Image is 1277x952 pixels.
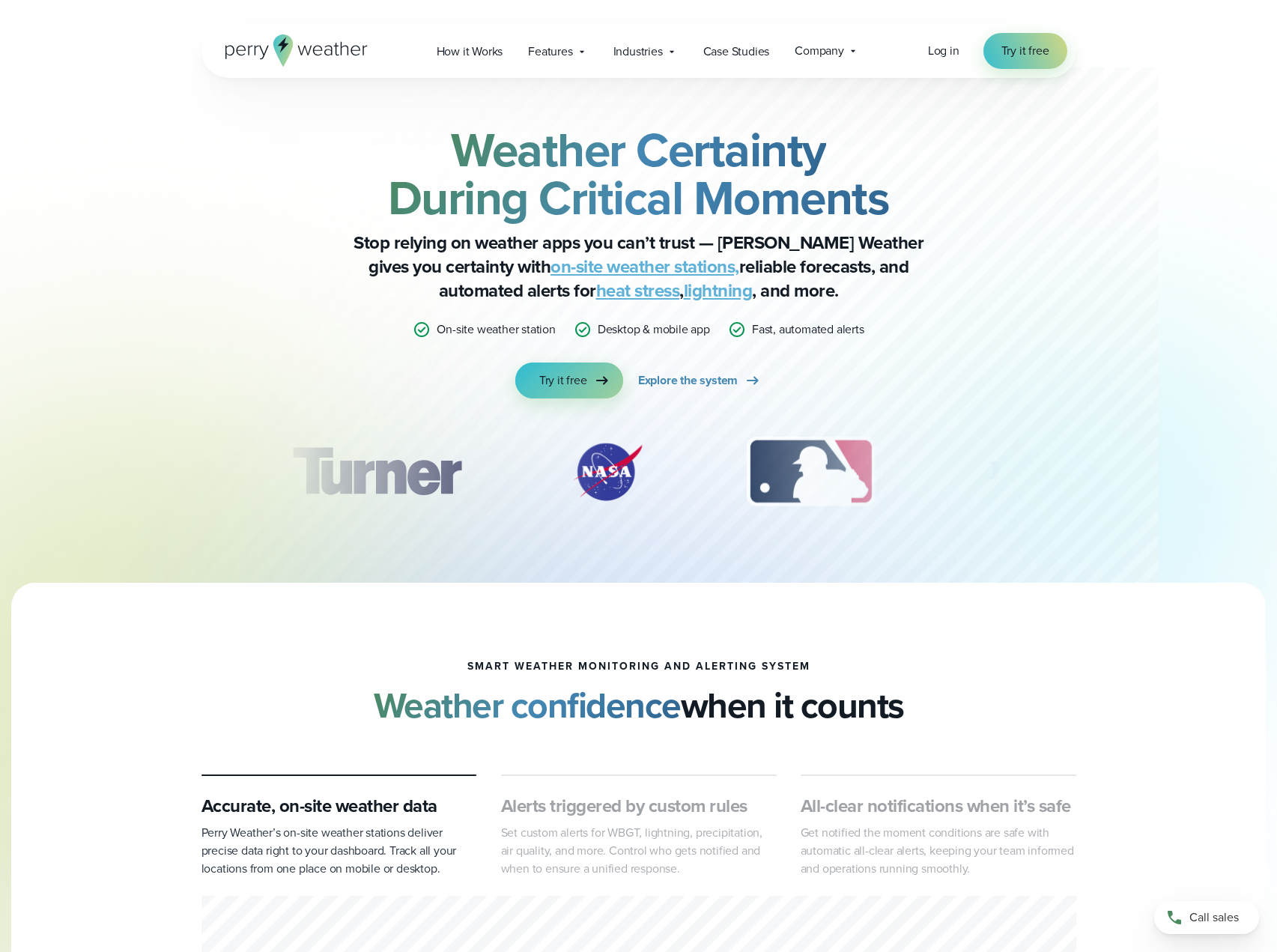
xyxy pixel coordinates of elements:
a: Try it free [983,33,1067,69]
p: Perry Weather’s on-site weather stations deliver precise data right to your dashboard. Track all ... [201,824,477,878]
strong: Weather Certainty During Critical Moments [388,115,890,233]
a: Case Studies [691,36,783,67]
div: 4 of 12 [962,434,1082,509]
h3: Accurate, on-site weather data [201,794,477,818]
a: Explore the system [638,363,762,398]
div: 2 of 12 [555,434,660,509]
a: heat stress [596,277,680,304]
strong: Weather confidence [374,679,681,732]
h3: All-clear notifications when it’s safe [801,794,1076,818]
p: Set custom alerts for WBGT, lightning, precipitation, air quality, and more. Control who gets not... [501,824,777,878]
p: Get notified the moment conditions are safe with automatic all-clear alerts, keeping your team in... [801,824,1076,878]
span: Industries [613,43,663,61]
span: Company [795,42,844,60]
div: 1 of 12 [270,434,482,509]
span: How it Works [437,43,503,61]
div: 3 of 12 [732,434,890,509]
p: Stop relying on weather apps you can’t trust — [PERSON_NAME] Weather gives you certainty with rel... [339,231,938,303]
p: On-site weather station [437,321,555,339]
img: NASA.svg [555,434,660,509]
div: slideshow [276,434,1001,517]
span: Explore the system [638,372,738,389]
h3: Alerts triggered by custom rules [501,794,777,818]
h1: smart weather monitoring and alerting system [467,661,810,673]
p: Fast, automated alerts [752,321,864,339]
a: How it Works [424,36,516,67]
a: Log in [928,42,959,60]
a: Call sales [1154,901,1259,934]
a: lightning [684,277,753,304]
a: on-site weather stations, [550,253,739,280]
img: MLB.svg [732,434,890,509]
span: Log in [928,42,959,59]
span: Try it free [1001,42,1049,60]
span: Case Studies [703,43,770,61]
p: Desktop & mobile app [598,321,710,339]
img: PGA.svg [962,434,1082,509]
span: Features [528,43,572,61]
h2: when it counts [374,685,904,727]
span: Try it free [539,372,587,389]
span: Call sales [1189,909,1239,927]
a: Try it free [515,363,623,398]
img: Turner-Construction_1.svg [270,434,482,509]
